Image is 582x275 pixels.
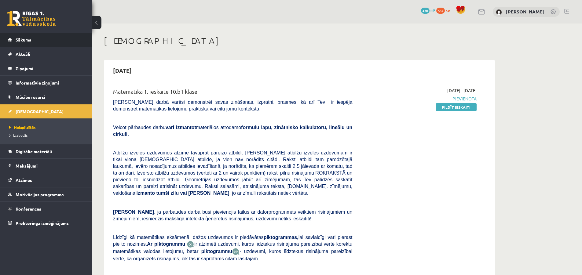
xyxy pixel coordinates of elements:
[264,235,298,240] b: piktogrammas,
[113,125,352,137] span: Veicot pārbaudes darbu materiālos atrodamo
[16,177,32,183] span: Atzīmes
[147,241,185,247] b: Ar piktogrammu
[113,87,352,99] div: Matemātika 1. ieskaite 10.b1 klase
[430,8,435,13] span: mP
[9,133,27,138] span: Izlabotās
[16,206,41,212] span: Konferences
[436,8,445,14] span: 552
[8,33,84,47] a: Sākums
[8,173,84,187] a: Atzīmes
[8,76,84,90] a: Informatīvie ziņojumi
[16,192,64,197] span: Motivācijas programma
[104,36,495,46] h1: [DEMOGRAPHIC_DATA]
[16,51,30,57] span: Aktuāli
[8,202,84,216] a: Konferences
[194,249,232,254] b: ar piktogrammu
[9,132,86,138] a: Izlabotās
[16,149,52,154] span: Digitālie materiāli
[16,94,45,100] span: Mācību resursi
[187,241,194,248] img: JfuEzvunn4EvwAAAAASUVORK5CYII=
[113,235,352,247] span: Līdzīgi kā matemātikas eksāmenā, dažos uzdevumos ir piedāvātas lai savlaicīgi vari pierast pie to...
[113,209,352,221] span: , ja pārbaudes darbā būsi pievienojis failus ar datorprogrammās veiktiem risinājumiem un zīmējumi...
[107,63,138,78] h2: [DATE]
[8,144,84,158] a: Digitālie materiāli
[156,190,229,196] b: tumši zilu vai [PERSON_NAME]
[506,9,544,15] a: [PERSON_NAME]
[113,150,352,196] span: Atbilžu izvēles uzdevumos atzīmē tavuprāt pareizo atbildi. [PERSON_NAME] atbilžu izvēles uzdevuma...
[16,61,84,75] legend: Ziņojumi
[8,61,84,75] a: Ziņojumi
[421,8,435,13] a: 430 mP
[16,220,69,226] span: Proktoringa izmēģinājums
[113,125,352,137] b: formulu lapu, zinātnisko kalkulatoru, lineālu un cirkuli.
[113,209,154,215] span: [PERSON_NAME]
[436,103,477,111] a: Pildīt ieskaiti
[7,11,56,26] a: Rīgas 1. Tālmācības vidusskola
[137,190,155,196] b: izmanto
[8,47,84,61] a: Aktuāli
[232,248,240,255] img: wKvN42sLe3LLwAAAABJRU5ErkJggg==
[8,159,84,173] a: Maksājumi
[361,96,477,102] span: Pievienota
[421,8,430,14] span: 430
[8,216,84,230] a: Proktoringa izmēģinājums
[113,241,352,254] span: ir atzīmēti uzdevumi, kuros līdztekus risinājuma pareizībai vērtē korektu matemātikas valodas lie...
[446,8,450,13] span: xp
[8,90,84,104] a: Mācību resursi
[8,187,84,201] a: Motivācijas programma
[9,125,86,130] a: Neizpildītās
[166,125,196,130] b: vari izmantot
[16,109,64,114] span: [DEMOGRAPHIC_DATA]
[16,76,84,90] legend: Informatīvie ziņojumi
[9,125,36,130] span: Neizpildītās
[16,159,84,173] legend: Maksājumi
[16,37,31,42] span: Sākums
[447,87,477,94] span: [DATE] - [DATE]
[496,9,502,15] img: Artūrs Keinovskis
[113,100,352,111] span: [PERSON_NAME] darbā varēsi demonstrēt savas zināšanas, izpratni, prasmes, kā arī Tev ir iespēja d...
[8,104,84,118] a: [DEMOGRAPHIC_DATA]
[436,8,453,13] a: 552 xp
